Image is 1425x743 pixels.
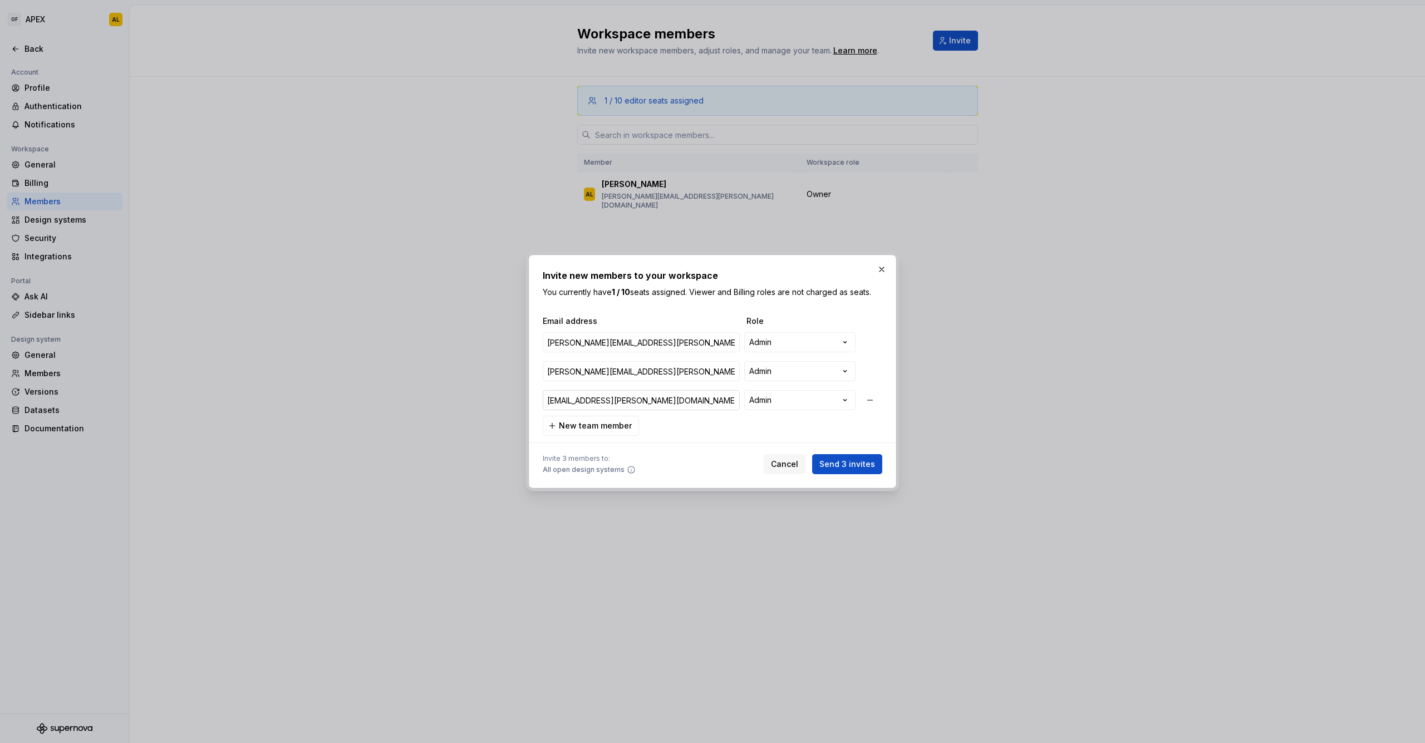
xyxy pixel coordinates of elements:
span: Send 3 invites [819,459,875,470]
span: New team member [559,420,632,431]
button: Send 3 invites [812,454,882,474]
span: Invite 3 members to: [543,454,636,463]
span: All open design systems [543,465,625,474]
span: Email address [543,316,742,327]
p: You currently have seats assigned. Viewer and Billing roles are not charged as seats. [543,287,882,298]
button: Cancel [764,454,805,474]
span: Cancel [771,459,798,470]
h2: Invite new members to your workspace [543,269,882,282]
button: New team member [543,416,639,436]
b: 1 / 10 [612,287,630,297]
span: Role [746,316,858,327]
